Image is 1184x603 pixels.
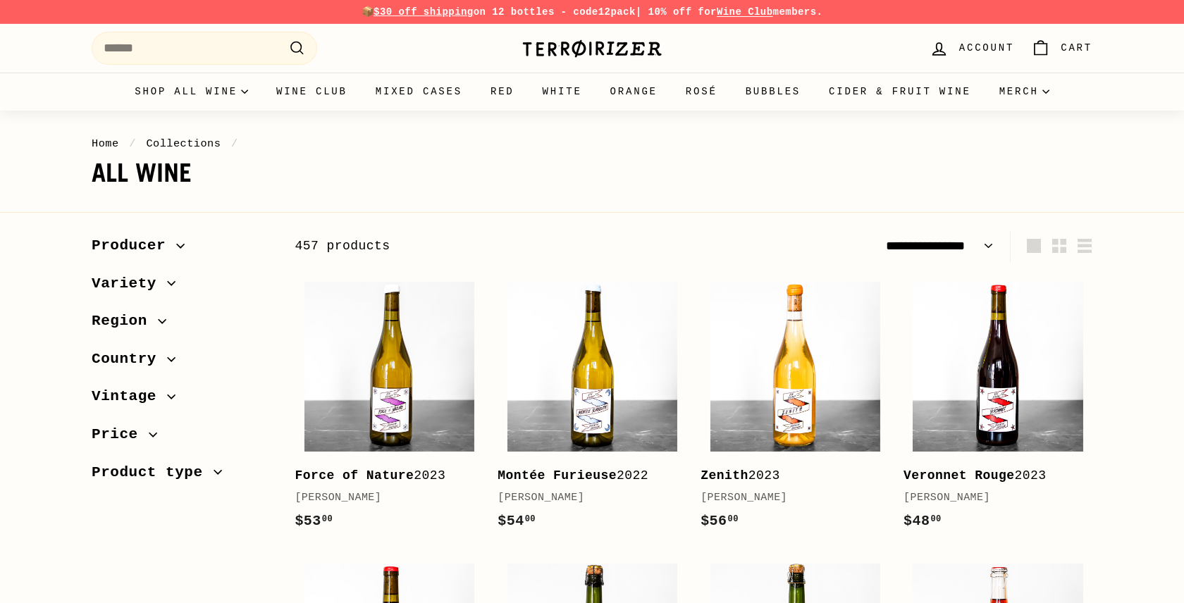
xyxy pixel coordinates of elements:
[92,461,214,485] span: Product type
[1061,40,1092,56] span: Cart
[921,27,1023,69] a: Account
[701,490,875,506] div: [PERSON_NAME]
[362,73,476,111] a: Mixed Cases
[904,490,1078,506] div: [PERSON_NAME]
[596,73,672,111] a: Orange
[1023,27,1101,69] a: Cart
[92,306,272,344] button: Region
[121,73,262,111] summary: Shop all wine
[295,273,483,547] a: Force of Nature2023[PERSON_NAME]
[498,273,686,547] a: Montée Furieuse2022[PERSON_NAME]
[92,268,272,306] button: Variety
[295,513,333,529] span: $53
[498,513,536,529] span: $54
[529,73,596,111] a: White
[228,137,242,150] span: /
[295,468,414,483] b: Force of Nature
[701,468,748,483] b: Zenith
[146,137,221,150] a: Collections
[92,159,1092,187] h1: All wine
[92,234,176,258] span: Producer
[959,40,1014,56] span: Account
[92,423,149,447] span: Price
[525,514,536,524] sup: 00
[672,73,732,111] a: Rosé
[63,73,1121,111] div: Primary
[92,230,272,268] button: Producer
[92,137,119,150] a: Home
[904,513,942,529] span: $48
[498,466,672,486] div: 2022
[598,6,636,18] strong: 12pack
[728,514,739,524] sup: 00
[701,513,739,529] span: $56
[701,466,875,486] div: 2023
[322,514,333,524] sup: 00
[295,236,693,256] div: 457 products
[92,457,272,495] button: Product type
[701,273,889,547] a: Zenith2023[PERSON_NAME]
[904,273,1092,547] a: Veronnet Rouge2023[PERSON_NAME]
[92,135,1092,152] nav: breadcrumbs
[262,73,362,111] a: Wine Club
[815,73,985,111] a: Cider & Fruit Wine
[985,73,1063,111] summary: Merch
[374,6,474,18] span: $30 off shipping
[904,468,1015,483] b: Veronnet Rouge
[92,347,167,371] span: Country
[92,419,272,457] button: Price
[498,490,672,506] div: [PERSON_NAME]
[498,468,617,483] b: Montée Furieuse
[295,490,469,506] div: [PERSON_NAME]
[904,466,1078,486] div: 2023
[295,466,469,486] div: 2023
[92,385,167,409] span: Vintage
[732,73,815,111] a: Bubbles
[92,344,272,382] button: Country
[717,6,773,18] a: Wine Club
[125,137,140,150] span: /
[92,272,167,296] span: Variety
[92,309,158,333] span: Region
[92,381,272,419] button: Vintage
[930,514,941,524] sup: 00
[476,73,529,111] a: Red
[92,4,1092,20] p: 📦 on 12 bottles - code | 10% off for members.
